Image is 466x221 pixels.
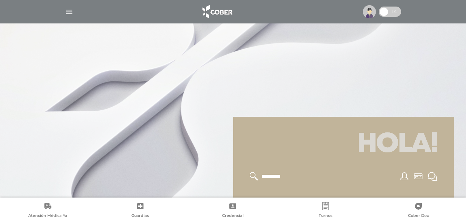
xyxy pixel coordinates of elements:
[94,202,187,220] a: Guardias
[363,5,376,18] img: profile-placeholder.svg
[319,213,333,219] span: Turnos
[187,202,279,220] a: Credencial
[131,213,149,219] span: Guardias
[222,213,244,219] span: Credencial
[199,3,235,20] img: logo_cober_home-white.png
[65,8,73,16] img: Cober_menu-lines-white.svg
[408,213,429,219] span: Cober Doc
[279,202,372,220] a: Turnos
[28,213,67,219] span: Atención Médica Ya
[241,125,446,164] h1: Hola!
[1,202,94,220] a: Atención Médica Ya
[372,202,465,220] a: Cober Doc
